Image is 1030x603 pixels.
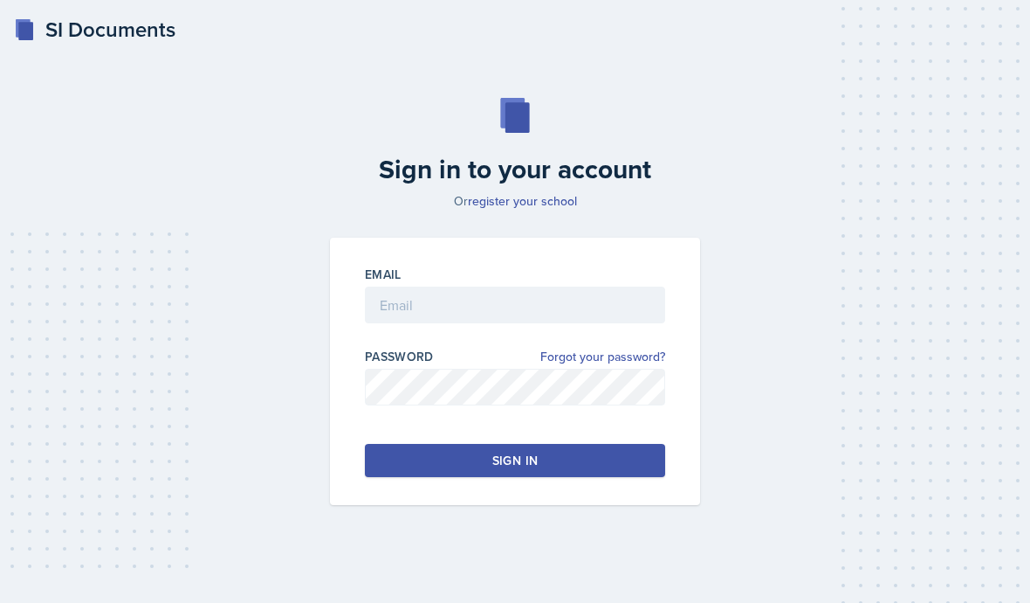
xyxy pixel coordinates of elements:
label: Password [365,348,434,365]
input: Email [365,287,665,323]
a: Forgot your password? [540,348,665,366]
a: SI Documents [14,14,175,45]
button: Sign in [365,444,665,477]
a: register your school [468,192,577,210]
div: Sign in [492,452,538,469]
label: Email [365,266,402,283]
p: Or [319,192,711,210]
h2: Sign in to your account [319,154,711,185]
